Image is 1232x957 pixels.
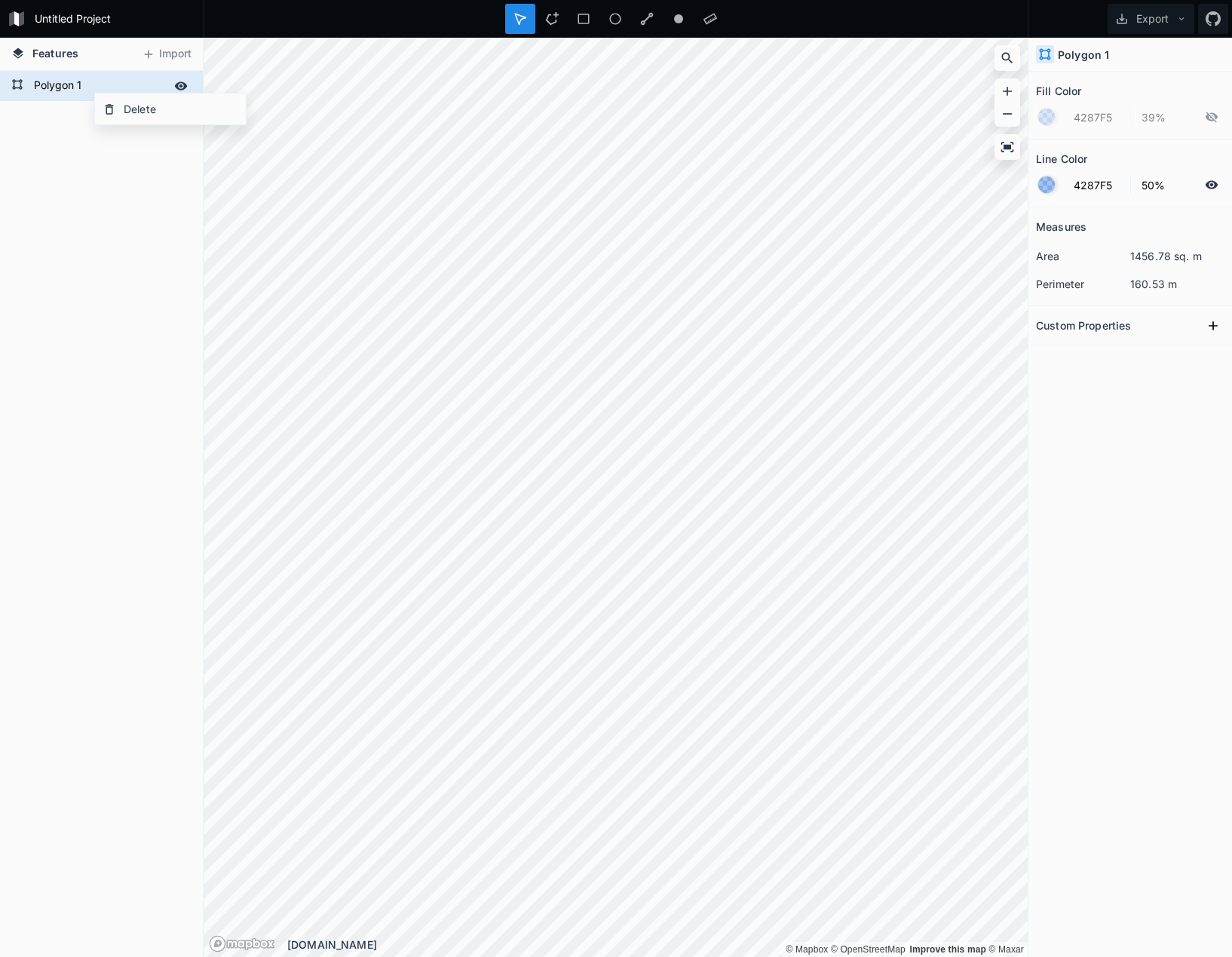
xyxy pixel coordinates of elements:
div: [DOMAIN_NAME] [287,937,1028,952]
div: Delete [95,94,246,124]
a: OpenStreetMap [831,944,906,955]
h2: Fill Color [1036,79,1081,103]
a: Map feedback [909,944,986,955]
h2: Measures [1036,215,1086,238]
button: Export [1108,4,1194,34]
a: Mapbox logo [209,935,275,952]
h2: Custom Properties [1036,314,1131,337]
span: Features [32,45,78,61]
dt: perimeter [1036,276,1130,292]
dd: 1456.78 sq. m [1130,248,1224,264]
h2: Line Color [1036,147,1087,170]
dt: area [1036,248,1130,264]
h4: Polygon 1 [1058,47,1109,63]
button: Import [134,42,199,66]
dd: 160.53 m [1130,276,1224,292]
a: Maxar [989,944,1025,955]
a: Mapbox [786,944,828,955]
